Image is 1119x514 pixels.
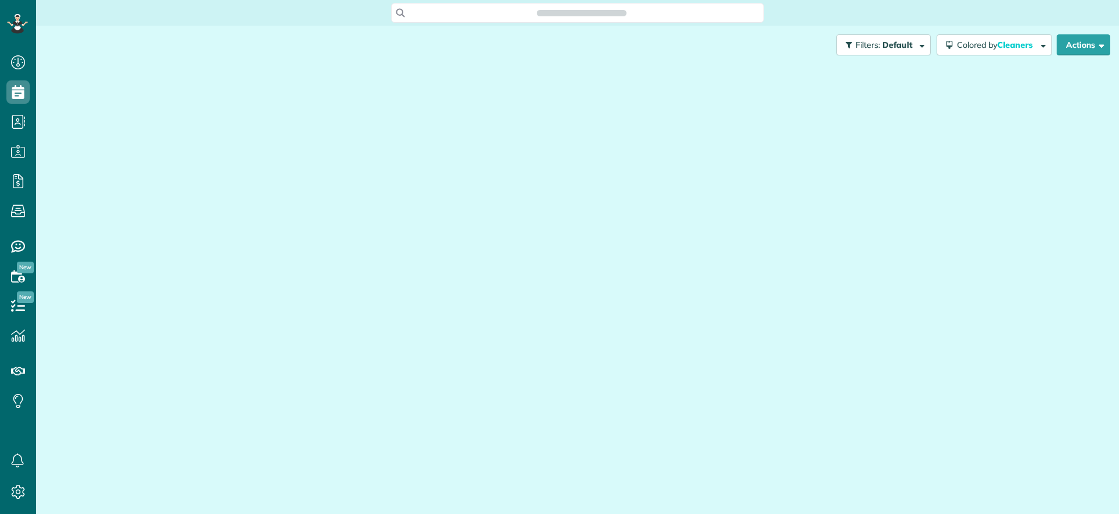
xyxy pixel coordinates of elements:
span: New [17,262,34,273]
span: Search ZenMaid… [548,7,614,19]
button: Filters: Default [836,34,931,55]
button: Colored byCleaners [937,34,1052,55]
button: Actions [1057,34,1110,55]
span: Cleaners [997,40,1034,50]
span: Default [882,40,913,50]
span: Filters: [856,40,880,50]
span: New [17,291,34,303]
a: Filters: Default [831,34,931,55]
span: Colored by [957,40,1037,50]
